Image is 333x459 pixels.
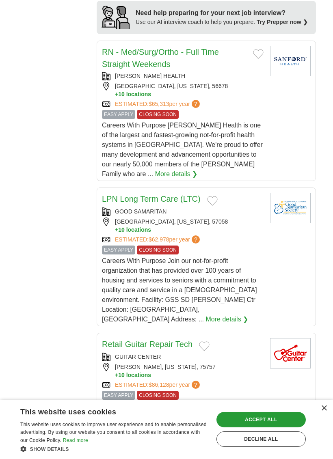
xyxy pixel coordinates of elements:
[192,381,200,389] span: ?
[20,445,208,453] div: Show details
[102,110,135,119] span: EASY APPLY
[102,47,219,69] a: RN - Med/Surg/Ortho - Full Time Straight Weekends
[102,257,257,323] span: Careers With Purpose Join our not-for-profit organization that has provided over 100 years of hou...
[137,110,179,119] span: CLOSING SOON
[115,91,118,98] span: +
[137,246,179,254] span: CLOSING SOON
[149,381,169,388] span: $86,128
[270,193,311,223] img: Good Samaritan Society logo
[102,340,192,349] a: Retail Guitar Repair Tech
[20,422,207,444] span: This website uses cookies to improve user experience and to enable personalised advertising. By u...
[136,18,308,26] div: Use our AI interview coach to help you prepare.
[20,405,188,417] div: This website uses cookies
[192,100,200,108] span: ?
[115,73,185,79] a: [PERSON_NAME] HEALTH
[115,100,201,108] a: ESTIMATED:$65,313per year?
[137,391,179,400] span: CLOSING SOON
[216,431,306,447] div: Decline all
[102,391,135,400] span: EASY APPLY
[102,363,264,379] div: [PERSON_NAME], [US_STATE], 75757
[115,226,118,234] span: +
[115,353,161,360] a: GUITAR CENTER
[102,122,263,177] span: Careers With Purpose [PERSON_NAME] Health is one of the largest and fastest-growing not-for-profi...
[102,82,264,98] div: [GEOGRAPHIC_DATA], [US_STATE], 56678
[155,169,198,179] a: More details ❯
[149,236,169,243] span: $62,978
[115,381,201,389] a: ESTIMATED:$86,128per year?
[270,338,311,368] img: Guitar Center logo
[102,194,201,203] a: LPN Long Term Care (LTC)
[30,446,69,452] span: Show details
[270,46,311,76] img: Sanford Health logo
[253,49,264,59] button: Add to favorite jobs
[207,196,218,206] button: Add to favorite jobs
[102,246,135,254] span: EASY APPLY
[149,101,169,107] span: $65,313
[115,235,201,244] a: ESTIMATED:$62,978per year?
[115,371,118,379] span: +
[216,412,306,427] div: Accept all
[192,235,200,244] span: ?
[115,91,264,98] button: +10 locations
[199,341,210,351] button: Add to favorite jobs
[115,371,264,379] button: +10 locations
[115,208,166,215] a: GOOD SAMARITAN
[63,437,88,443] a: Read more, opens a new window
[102,218,264,234] div: [GEOGRAPHIC_DATA], [US_STATE], 57058
[205,315,248,324] a: More details ❯
[115,226,264,234] button: +10 locations
[321,405,327,412] div: Close
[136,8,308,18] div: Need help preparing for your next job interview?
[257,19,308,25] a: Try Prepper now ❯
